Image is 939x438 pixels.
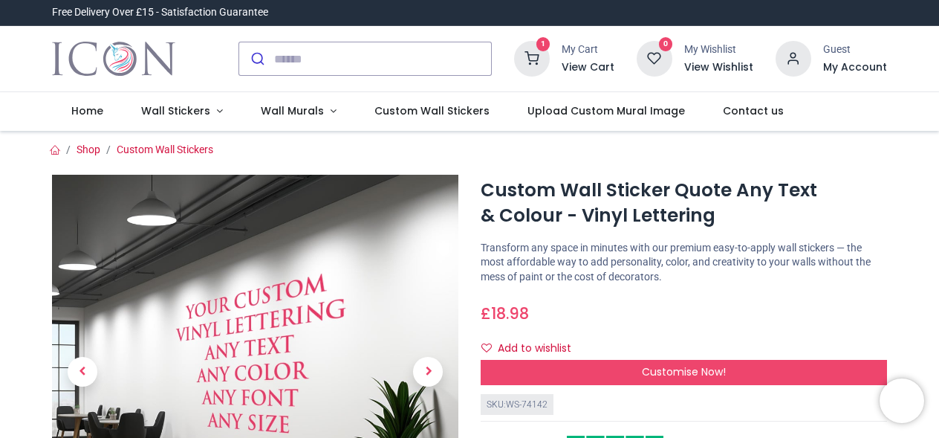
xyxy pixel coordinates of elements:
a: Wall Murals [241,92,355,131]
p: Transform any space in minutes with our premium easy-to-apply wall stickers — the most affordable... [481,241,887,285]
a: Custom Wall Stickers [117,144,213,155]
a: Wall Stickers [123,92,242,131]
iframe: Brevo live chat [880,379,924,423]
span: Upload Custom Mural Image [527,103,685,118]
button: Add to wishlistAdd to wishlist [481,336,584,361]
span: Custom Wall Stickers [374,103,490,118]
span: Next [413,357,443,387]
sup: 0 [659,37,673,51]
div: SKU: WS-74142 [481,394,553,416]
button: Submit [239,42,274,75]
div: Guest [823,42,887,57]
sup: 1 [536,37,550,51]
span: Contact us [723,103,784,118]
a: My Account [823,60,887,75]
a: 0 [637,52,672,64]
span: Previous [68,357,97,387]
i: Add to wishlist [481,343,492,353]
div: Free Delivery Over £15 - Satisfaction Guarantee [52,5,268,20]
a: Shop [77,144,100,155]
a: Logo of Icon Wall Stickers [52,38,175,80]
a: View Cart [562,60,614,75]
img: Icon Wall Stickers [52,38,175,80]
div: My Wishlist [684,42,753,57]
span: £ [481,303,529,324]
div: My Cart [562,42,614,57]
a: View Wishlist [684,60,753,75]
span: Wall Murals [261,103,324,118]
iframe: Customer reviews powered by Trustpilot [575,5,887,20]
span: Home [71,103,103,118]
a: 1 [514,52,550,64]
h1: Custom Wall Sticker Quote Any Text & Colour - Vinyl Lettering [481,178,887,229]
span: Customise Now! [642,364,726,379]
span: Wall Stickers [141,103,210,118]
span: 18.98 [491,303,529,324]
